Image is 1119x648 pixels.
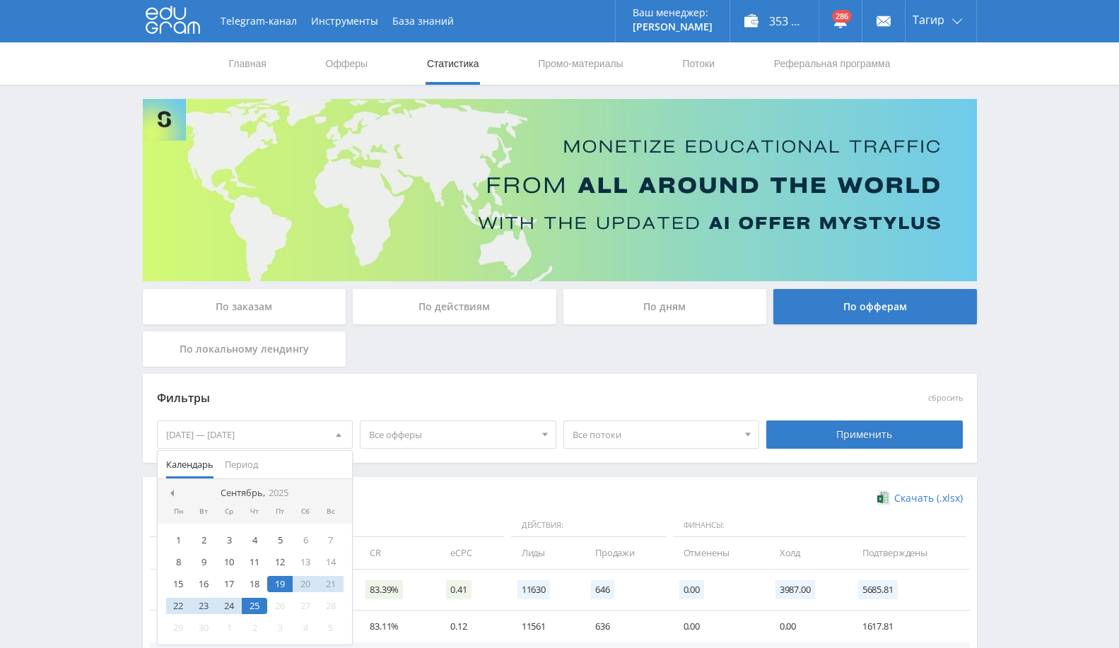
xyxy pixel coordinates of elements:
button: сбросить [928,394,963,403]
div: 21 [318,576,344,592]
span: Календарь [166,451,213,478]
div: 30 [191,620,216,636]
span: Данные: [150,514,504,538]
a: Офферы [324,42,370,85]
div: 4 [293,620,318,636]
td: 11561 [508,611,581,642]
div: Вс [318,507,344,516]
div: 15 [166,576,192,592]
a: Статистика [426,42,481,85]
div: 13 [293,554,318,570]
td: 636 [581,611,669,642]
div: По заказам [143,289,346,324]
td: Продажи [581,537,669,569]
div: По офферам [773,289,977,324]
td: 0.00 [766,611,848,642]
div: 12 [267,554,293,570]
div: Пт [267,507,293,516]
span: Финансы: [673,514,966,538]
p: Ваш менеджер: [633,7,713,18]
div: Сб [293,507,318,516]
td: Подтверждены [848,537,970,569]
td: eCPC [436,537,507,569]
span: Все офферы [369,421,534,448]
div: 17 [216,576,242,592]
span: Все потоки [573,421,738,448]
div: 27 [293,598,318,614]
td: CR [356,537,436,569]
div: Вт [191,507,216,516]
span: 5685.81 [858,580,898,599]
div: По локальному лендингу [143,331,346,367]
i: 2025 [269,488,288,498]
span: Тагир [913,14,944,25]
div: По действиям [353,289,556,324]
a: Реферальная программа [773,42,892,85]
div: 20 [293,576,318,592]
td: 1617.81 [848,611,970,642]
div: 2 [191,532,216,548]
td: 0.00 [669,611,766,642]
td: 83.11% [356,611,436,642]
div: 25 [242,598,267,614]
span: Скачать (.xlsx) [894,493,963,504]
div: 28 [318,598,344,614]
div: Пн [166,507,192,516]
div: [DATE] — [DATE] [158,421,353,448]
span: 3987.00 [775,580,815,599]
div: 5 [267,532,293,548]
div: Чт [242,507,267,516]
div: 24 [216,598,242,614]
td: Холд [766,537,848,569]
button: Период [219,451,264,478]
div: 16 [191,576,216,592]
div: 22 [166,598,192,614]
span: 0.41 [446,580,471,599]
button: Календарь [160,451,219,478]
span: 83.39% [365,580,403,599]
div: 4 [242,532,267,548]
a: Потоки [681,42,716,85]
div: 11 [242,554,267,570]
div: Применить [766,420,963,449]
span: Период [225,451,258,478]
div: Фильтры [157,388,760,409]
p: [PERSON_NAME] [633,21,713,33]
td: Дата [150,537,282,569]
div: 7 [318,532,344,548]
div: 2 [242,620,267,636]
div: 9 [191,554,216,570]
div: 18 [242,576,267,592]
div: 1 [216,620,242,636]
a: Скачать (.xlsx) [877,491,962,505]
div: 29 [166,620,192,636]
img: xlsx [877,490,889,505]
div: По дням [563,289,767,324]
td: Лиды [508,537,581,569]
div: Сентябрь, [215,488,294,499]
div: 3 [216,532,242,548]
div: 14 [318,554,344,570]
div: 3 [267,620,293,636]
span: 11630 [517,580,550,599]
a: Промо-материалы [537,42,624,85]
img: Banner [143,99,977,281]
td: Итого: [150,570,282,611]
div: 8 [166,554,192,570]
td: 0.12 [436,611,507,642]
a: Главная [228,42,268,85]
td: Отменены [669,537,766,569]
div: 10 [216,554,242,570]
div: 23 [191,598,216,614]
div: 19 [267,576,293,592]
span: 646 [591,580,614,599]
div: 6 [293,532,318,548]
div: 1 [166,532,192,548]
div: 26 [267,598,293,614]
span: 0.00 [679,580,704,599]
span: Действия: [511,514,666,538]
div: Ср [216,507,242,516]
div: 5 [318,620,344,636]
td: Study AI (RevShare) [150,611,282,642]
